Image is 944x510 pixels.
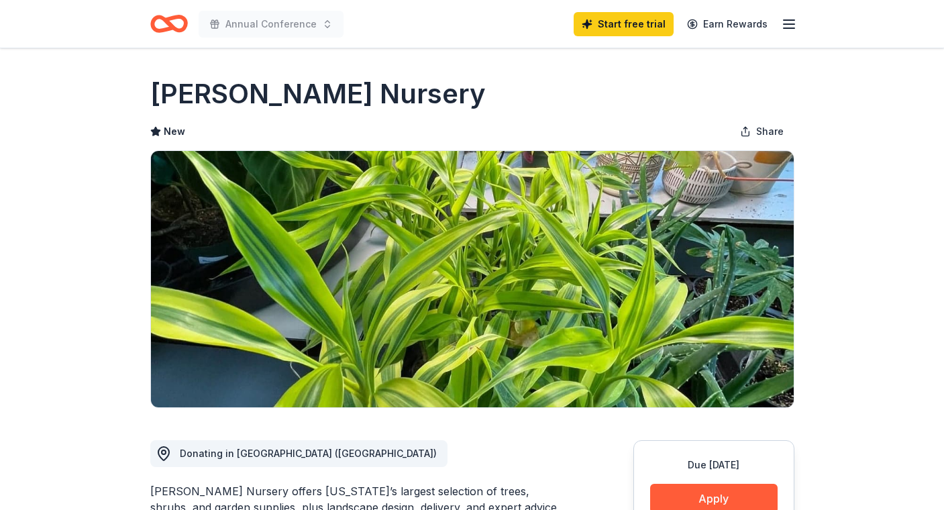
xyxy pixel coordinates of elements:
button: Annual Conference [199,11,344,38]
a: Start free trial [574,12,674,36]
span: Donating in [GEOGRAPHIC_DATA] ([GEOGRAPHIC_DATA]) [180,448,437,459]
span: Share [756,123,784,140]
img: Image for Glover Nursery [151,151,794,407]
a: Home [150,8,188,40]
button: Share [729,118,794,145]
a: Earn Rewards [679,12,776,36]
div: Due [DATE] [650,457,778,473]
h1: [PERSON_NAME] Nursery [150,75,486,113]
span: New [164,123,185,140]
span: Annual Conference [225,16,317,32]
